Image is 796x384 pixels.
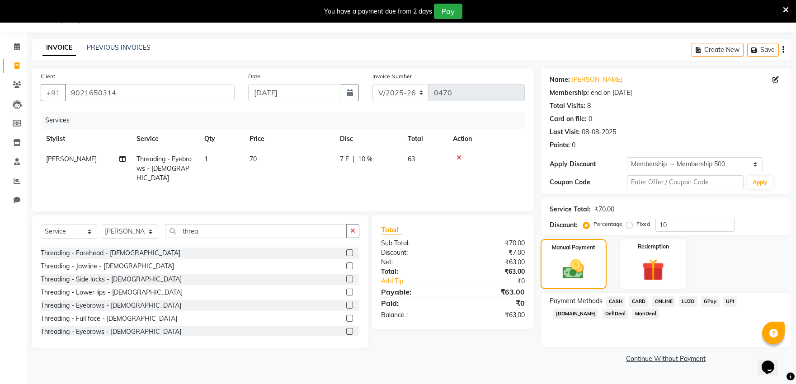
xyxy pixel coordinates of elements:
div: Apply Discount [550,159,627,169]
span: Threading - Eyebrows - [DEMOGRAPHIC_DATA] [137,155,192,182]
div: Threading - Side locks - [DEMOGRAPHIC_DATA] [41,275,182,284]
span: CASH [606,296,626,307]
div: Service Total: [550,205,591,214]
button: Create New [692,43,744,57]
div: Total Visits: [550,101,585,111]
span: | [353,155,354,164]
div: Threading - Eyebrows - [DEMOGRAPHIC_DATA] [41,301,181,310]
th: Total [402,129,447,149]
div: Coupon Code [550,178,627,187]
span: Total [381,225,402,234]
input: Search or Scan [165,224,347,238]
input: Enter Offer / Coupon Code [627,175,744,189]
div: Net: [374,258,453,267]
th: Price [244,129,334,149]
div: 08-08-2025 [582,127,616,137]
div: Services [42,112,532,129]
div: ₹63.00 [453,286,532,297]
div: ₹7.00 [453,248,532,258]
span: GPay [701,296,720,307]
button: Save [747,43,779,57]
div: ₹70.00 [453,239,532,248]
th: Disc [334,129,402,149]
div: Sub Total: [374,239,453,248]
label: Invoice Number [372,72,412,80]
th: Qty [199,129,244,149]
span: 70 [250,155,257,163]
div: Balance : [374,310,453,320]
div: Membership: [550,88,589,98]
label: Fixed [636,220,650,228]
div: Discount: [550,220,578,230]
div: Paid: [374,298,453,309]
th: Stylist [41,129,131,149]
a: PREVIOUS INVOICES [87,43,151,52]
div: 0 [589,114,592,124]
span: [DOMAIN_NAME] [553,309,599,319]
div: Threading - Jawline - [DEMOGRAPHIC_DATA] [41,262,174,271]
div: Total: [374,267,453,276]
label: Client [41,72,55,80]
img: _cash.svg [556,257,591,281]
div: ₹70.00 [594,205,614,214]
div: Payable: [374,286,453,297]
span: CARD [629,296,648,307]
div: ₹63.00 [453,258,532,267]
div: Threading - Forehead - [DEMOGRAPHIC_DATA] [41,248,180,258]
button: +91 [41,84,66,101]
div: Threading - Eyebrows - [DEMOGRAPHIC_DATA] [41,327,181,337]
div: Card on file: [550,114,587,124]
a: Add Tip [374,276,466,286]
a: INVOICE [42,40,76,56]
span: DefiDeal [602,309,628,319]
span: 10 % [358,155,372,164]
span: 1 [204,155,208,163]
button: Apply [747,176,773,189]
div: Points: [550,140,570,150]
th: Action [447,129,525,149]
label: Percentage [593,220,622,228]
div: end on [DATE] [591,88,632,98]
div: ₹63.00 [453,267,532,276]
span: UPI [723,296,737,307]
iframe: chat widget [758,348,787,375]
div: You have a payment due from 2 days [324,7,432,16]
span: MariDeal [632,309,659,319]
div: Discount: [374,248,453,258]
label: Date [248,72,260,80]
div: ₹0 [466,276,532,286]
div: Threading - Lower lips - [DEMOGRAPHIC_DATA] [41,288,183,297]
input: Search by Name/Mobile/Email/Code [65,84,235,101]
img: _gift.svg [635,256,671,284]
div: Threading - Full face - [DEMOGRAPHIC_DATA] [41,314,177,323]
div: ₹0 [453,298,532,309]
button: Pay [434,4,462,19]
div: 0 [572,140,575,150]
span: 63 [408,155,415,163]
span: Payment Methods [550,296,603,306]
a: Continue Without Payment [542,354,790,364]
label: Redemption [638,243,669,251]
label: Manual Payment [552,244,595,252]
div: 8 [587,101,591,111]
span: LUZO [679,296,697,307]
div: ₹63.00 [453,310,532,320]
span: 7 F [340,155,349,164]
span: ONLINE [652,296,675,307]
a: [PERSON_NAME] [572,75,622,84]
div: Name: [550,75,570,84]
div: Last Visit: [550,127,580,137]
th: Service [131,129,199,149]
span: [PERSON_NAME] [46,155,97,163]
